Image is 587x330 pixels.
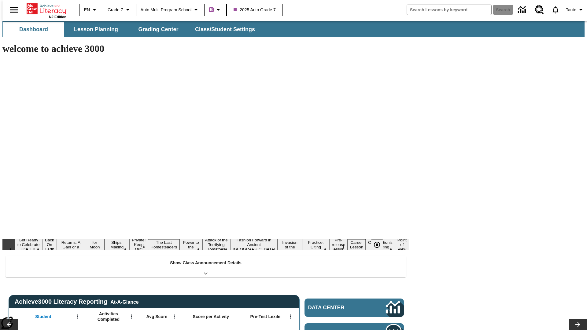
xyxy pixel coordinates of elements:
span: Student [35,314,51,319]
button: Slide 14 Career Lesson [348,239,366,250]
span: 2025 Auto Grade 7 [234,7,276,13]
button: Grading Center [128,22,189,37]
h1: welcome to achieve 3000 [2,43,409,54]
button: Slide 2 Back On Earth [42,237,57,252]
button: Open Menu [286,312,295,321]
button: Lesson Planning [65,22,127,37]
button: Open Menu [127,312,136,321]
span: Dashboard [19,26,48,33]
span: Class/Student Settings [195,26,255,33]
span: EN [84,7,90,13]
button: Slide 1 Get Ready to Celebrate Juneteenth! [15,237,42,252]
button: Open Menu [170,312,179,321]
span: Lesson Planning [74,26,118,33]
span: Grade 7 [108,7,123,13]
button: Lesson carousel, Next [569,319,587,330]
button: Open Menu [73,312,82,321]
div: Pause [371,239,389,250]
div: At-A-Glance [110,298,138,305]
span: NJ Edition [49,15,66,19]
input: search field [407,5,491,15]
a: Notifications [548,2,563,18]
a: Resource Center, Will open in new tab [531,2,548,18]
a: Data Center [514,2,531,18]
button: Open side menu [5,1,23,19]
div: SubNavbar [2,22,260,37]
span: B [210,6,213,13]
button: Slide 15 The Constitution's Balancing Act [366,235,395,255]
a: Home [27,3,66,15]
button: Slide 10 Fashion Forward in Ancient Rome [230,237,278,252]
button: Pause [371,239,383,250]
button: Slide 5 Cruise Ships: Making Waves [105,235,129,255]
span: Data Center [308,305,365,311]
div: Show Class Announcement Details [6,256,406,277]
button: Slide 8 Solar Power to the People [179,235,202,255]
button: Slide 9 Attack of the Terrifying Tomatoes [202,237,230,252]
button: School: Auto Multi program School, Select your school [138,4,202,15]
button: Slide 11 The Invasion of the Free CD [278,235,302,255]
button: Profile/Settings [563,4,587,15]
button: Grade: Grade 7, Select a grade [105,4,134,15]
span: Grading Center [138,26,178,33]
button: Slide 3 Free Returns: A Gain or a Drain? [57,235,85,255]
button: Boost Class color is purple. Change class color [206,4,224,15]
div: Home [27,2,66,19]
button: Class/Student Settings [190,22,260,37]
span: Auto Multi program School [141,7,192,13]
span: Tauto [566,7,576,13]
p: Show Class Announcement Details [170,260,242,266]
button: Slide 16 Point of View [395,237,409,252]
a: Data Center [305,299,404,317]
span: Achieve3000 Literacy Reporting [15,298,139,305]
button: Slide 7 The Last Homesteaders [148,239,179,250]
div: SubNavbar [2,21,585,37]
button: Dashboard [3,22,64,37]
button: Slide 6 Private! Keep Out! [129,237,148,252]
span: Pre-Test Lexile [250,314,281,319]
span: Activities Completed [88,311,129,322]
button: Slide 13 Pre-release lesson [329,237,348,252]
span: Score per Activity [193,314,229,319]
button: Language: EN, Select a language [81,4,101,15]
button: Slide 4 Time for Moon Rules? [85,235,105,255]
button: Slide 12 Mixed Practice: Citing Evidence [302,235,329,255]
span: Avg Score [146,314,167,319]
